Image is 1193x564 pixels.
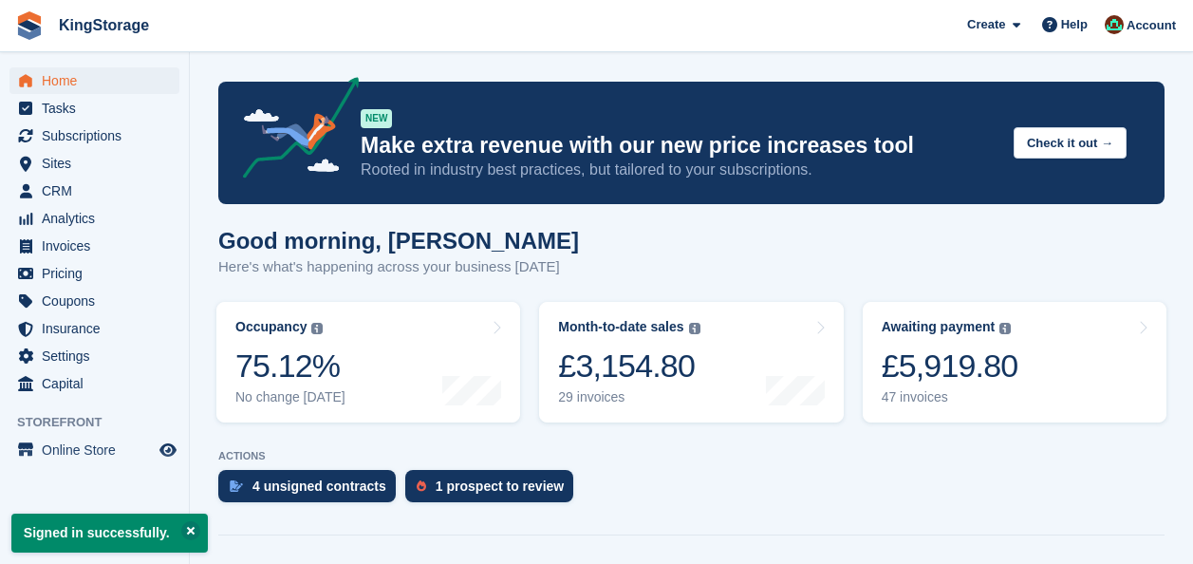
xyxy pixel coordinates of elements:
[42,122,156,149] span: Subscriptions
[157,439,179,461] a: Preview store
[558,389,699,405] div: 29 invoices
[311,323,323,334] img: icon-info-grey-7440780725fd019a000dd9b08b2336e03edf1995a4989e88bcd33f0948082b44.svg
[361,109,392,128] div: NEW
[9,288,179,314] a: menu
[361,132,998,160] p: Make extra revenue with our new price increases tool
[9,370,179,397] a: menu
[361,160,998,180] p: Rooted in industry best practices, but tailored to your subscriptions.
[9,95,179,122] a: menu
[230,480,243,492] img: contract_signature_icon-13c848040528278c33f63329250d36e43548de30e8caae1d1a13099fd9432cc5.svg
[42,150,156,177] span: Sites
[11,514,208,553] p: Signed in successfully.
[15,11,44,40] img: stora-icon-8386f47178a22dfd0bd8f6a31ec36ba5ce8667c1dd55bd0f319d3a0aa187defe.svg
[1061,15,1088,34] span: Help
[42,178,156,204] span: CRM
[999,323,1011,334] img: icon-info-grey-7440780725fd019a000dd9b08b2336e03edf1995a4989e88bcd33f0948082b44.svg
[51,9,157,41] a: KingStorage
[42,288,156,314] span: Coupons
[9,315,179,342] a: menu
[42,370,156,397] span: Capital
[9,205,179,232] a: menu
[235,389,345,405] div: No change [DATE]
[9,437,179,463] a: menu
[235,347,345,385] div: 75.12%
[42,205,156,232] span: Analytics
[42,315,156,342] span: Insurance
[405,470,583,512] a: 1 prospect to review
[863,302,1166,423] a: Awaiting payment £5,919.80 47 invoices
[9,260,179,287] a: menu
[216,302,520,423] a: Occupancy 75.12% No change [DATE]
[1014,127,1127,159] button: Check it out →
[882,319,996,335] div: Awaiting payment
[1105,15,1124,34] img: John King
[9,233,179,259] a: menu
[42,95,156,122] span: Tasks
[218,256,579,278] p: Here's what's happening across your business [DATE]
[42,67,156,94] span: Home
[17,413,189,432] span: Storefront
[235,319,307,335] div: Occupancy
[227,77,360,185] img: price-adjustments-announcement-icon-8257ccfd72463d97f412b2fc003d46551f7dbcb40ab6d574587a9cd5c0d94...
[42,437,156,463] span: Online Store
[9,67,179,94] a: menu
[436,479,564,494] div: 1 prospect to review
[9,343,179,369] a: menu
[558,347,699,385] div: £3,154.80
[218,228,579,254] h1: Good morning, [PERSON_NAME]
[1127,16,1176,35] span: Account
[417,480,426,492] img: prospect-51fa495bee0391a8d652442698ab0144808aea92771e9ea1ae160a38d050c398.svg
[218,470,405,512] a: 4 unsigned contracts
[882,389,1018,405] div: 47 invoices
[42,343,156,369] span: Settings
[42,233,156,259] span: Invoices
[539,302,843,423] a: Month-to-date sales £3,154.80 29 invoices
[882,347,1018,385] div: £5,919.80
[689,323,700,334] img: icon-info-grey-7440780725fd019a000dd9b08b2336e03edf1995a4989e88bcd33f0948082b44.svg
[42,260,156,287] span: Pricing
[9,150,179,177] a: menu
[218,450,1165,462] p: ACTIONS
[967,15,1005,34] span: Create
[252,479,386,494] div: 4 unsigned contracts
[9,122,179,149] a: menu
[9,178,179,204] a: menu
[558,319,683,335] div: Month-to-date sales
